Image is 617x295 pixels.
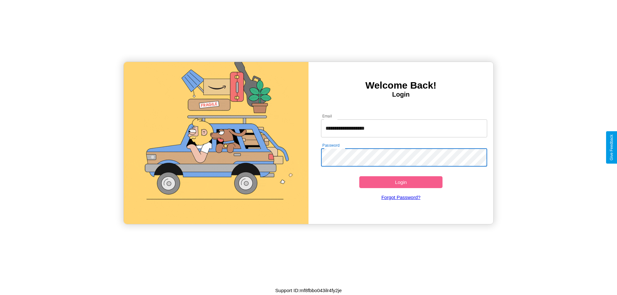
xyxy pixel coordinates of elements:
[359,176,443,188] button: Login
[322,113,332,119] label: Email
[322,143,339,148] label: Password
[275,286,342,295] p: Support ID: mf8fbbo043ilr4fy2je
[124,62,308,224] img: gif
[308,91,493,98] h4: Login
[308,80,493,91] h3: Welcome Back!
[609,134,614,161] div: Give Feedback
[318,188,484,206] a: Forgot Password?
